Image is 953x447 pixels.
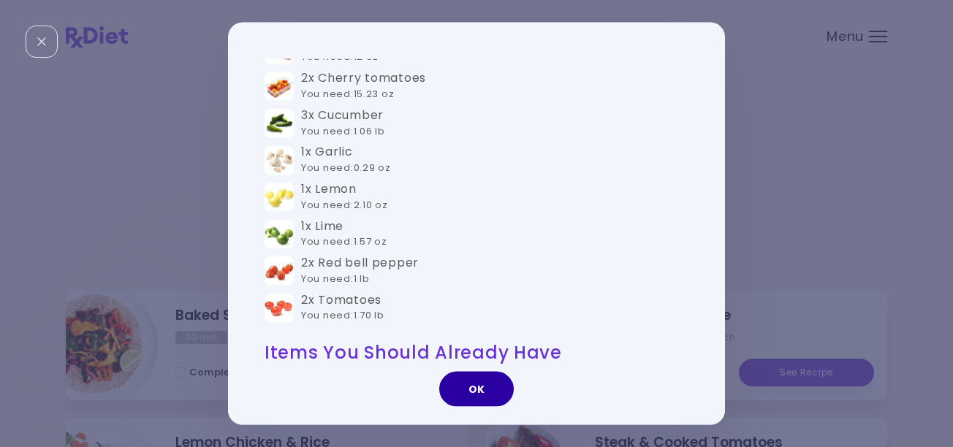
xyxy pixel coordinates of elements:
h2: Items You Should Already Have [265,341,688,364]
div: 1x Lime [301,218,387,250]
span: You need : 2.10 oz [301,197,388,211]
span: You need : 1 lb [301,271,369,285]
span: You need : 1.70 lb [301,308,384,322]
span: You need : 1.57 oz [301,234,387,248]
div: 1x Lemon [301,182,388,213]
div: Close [26,26,58,58]
span: You need : 1.06 lb [301,123,385,137]
div: 3x Cucumber [301,107,385,139]
span: You need : 15.23 oz [301,87,394,101]
span: You need : 12 oz [301,50,379,64]
div: 1x Carrot [301,34,379,65]
button: OK [439,371,514,406]
div: 2x Red bell pepper [301,256,419,287]
div: 2x Tomatoes [301,292,384,324]
div: 2x Cherry tomatoes [301,71,426,102]
span: You need : 0.29 oz [301,161,391,175]
div: 1x Garlic [301,145,391,176]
